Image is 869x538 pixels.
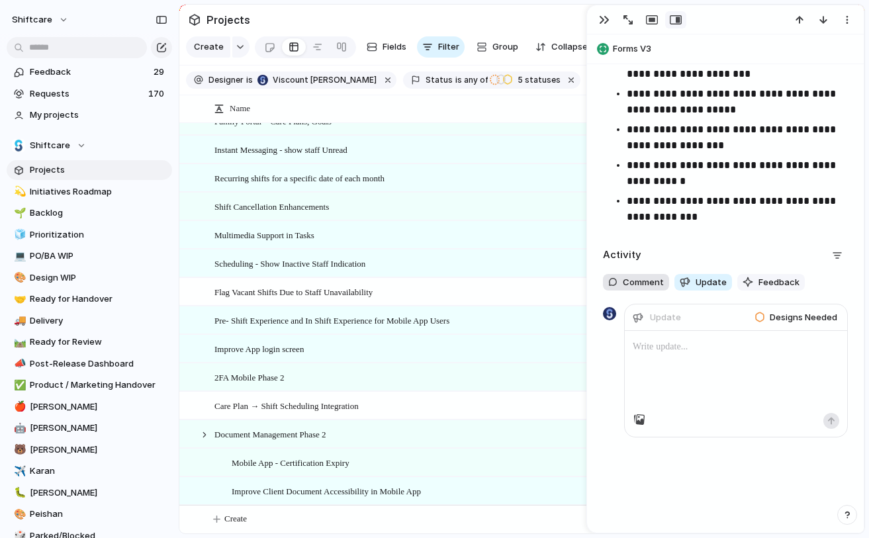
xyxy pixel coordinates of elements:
button: 🤝 [12,292,25,306]
button: shiftcare [6,9,75,30]
button: Shiftcare [7,136,172,156]
span: Collapse [551,40,588,54]
a: 🤝Ready for Handover [7,289,172,309]
div: 🎨 [14,507,23,522]
span: Multimedia Support in Tasks [214,227,314,242]
span: Document Management Phase 2 [214,426,326,441]
span: is [246,74,253,86]
span: Scheduling - Show Inactive Staff Indication [214,255,365,271]
span: Fields [383,40,406,54]
a: Feedback29 [7,62,172,82]
div: 🤖 [14,421,23,436]
span: [PERSON_NAME] [30,486,167,500]
span: Pre- Shift Experience and In Shift Experience for Mobile App Users [214,312,449,328]
span: Forms V3 [613,42,858,56]
div: 🛤️ [14,335,23,350]
span: Projects [204,8,253,32]
button: 🐛 [12,486,25,500]
span: Peishan [30,508,167,521]
button: 🎨 [12,508,25,521]
span: is [455,74,462,86]
span: Improve App login screen [214,341,304,356]
span: statuses [514,74,561,86]
div: 🧊 [14,227,23,242]
a: 🛤️Ready for Review [7,332,172,352]
a: My projects [7,105,172,125]
span: Ready for Handover [30,292,167,306]
span: Delivery [30,314,167,328]
a: Projects [7,160,172,180]
a: 🌱Backlog [7,203,172,223]
button: Designs Needed [753,306,845,329]
div: 🌱 [14,206,23,221]
div: 💻 [14,249,23,264]
span: Karan [30,465,167,478]
span: Shiftcare [30,139,70,152]
span: Update [696,276,727,289]
span: Prioritization [30,228,167,242]
button: Filter [417,36,465,58]
a: 🍎[PERSON_NAME] [7,397,172,417]
span: Flag Vacant Shifts Due to Staff Unavailability [214,284,373,299]
button: 🎨 [12,271,25,285]
span: Design WIP [30,271,167,285]
a: Requests170 [7,84,172,104]
span: Recurring shifts for a specific date of each month [214,170,385,185]
span: 170 [148,87,167,101]
button: Fields [361,36,412,58]
span: Designer [208,74,244,86]
a: ✈️Karan [7,461,172,481]
span: Mobile App - Certification Expiry [232,455,349,470]
button: 🐻 [12,443,25,457]
span: Comment [623,276,664,289]
div: 📣Post-Release Dashboard [7,354,172,374]
span: 5 [514,75,525,85]
span: any of [462,74,488,86]
span: My projects [30,109,167,122]
div: 💫 [14,184,23,199]
span: 29 [154,66,167,79]
span: Shift Cancellation Enhancements [214,199,329,214]
a: 🎨Peishan [7,504,172,524]
div: 🤝 [14,292,23,307]
a: 🎨Design WIP [7,268,172,288]
h2: Activity [603,247,641,263]
button: 🛤️ [12,336,25,349]
a: 🤖[PERSON_NAME] [7,418,172,438]
a: 🐛[PERSON_NAME] [7,483,172,503]
span: [PERSON_NAME] [30,443,167,457]
span: Designs Needed [770,311,837,324]
a: 🧊Prioritization [7,225,172,245]
button: ✈️ [12,465,25,478]
a: 💻PO/BA WIP [7,246,172,266]
button: 🚚 [12,314,25,328]
span: Feedback [758,276,800,289]
button: Group [470,36,525,58]
span: Create [224,512,247,525]
span: Product / Marketing Handover [30,379,167,392]
span: Projects [30,163,167,177]
button: Viscount [PERSON_NAME] [254,73,379,87]
button: Collapse [530,36,593,58]
a: 🚚Delivery [7,311,172,331]
button: 🤖 [12,422,25,435]
div: 📣 [14,356,23,371]
div: 🐻 [14,442,23,457]
span: PO/BA WIP [30,249,167,263]
button: ✅ [12,379,25,392]
div: 🐻[PERSON_NAME] [7,440,172,460]
span: [PERSON_NAME] [30,400,167,414]
div: 🎨 [14,270,23,285]
div: 💫Initiatives Roadmap [7,182,172,202]
button: 💫 [12,185,25,199]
